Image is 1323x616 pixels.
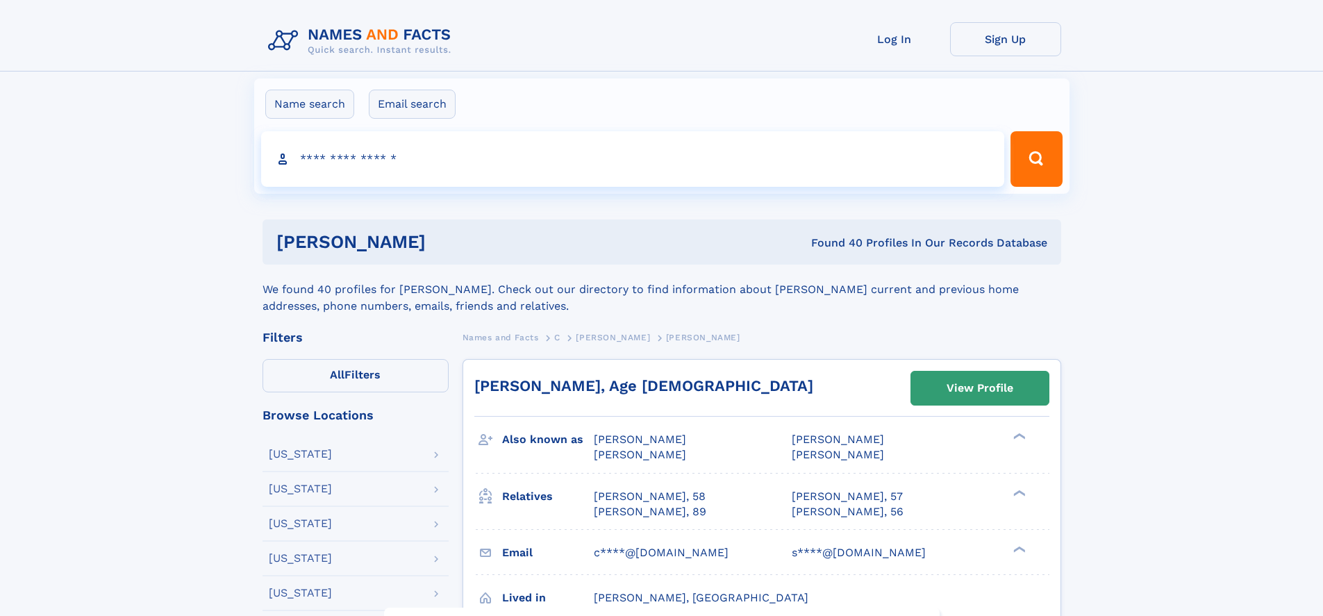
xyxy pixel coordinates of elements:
[594,489,706,504] a: [PERSON_NAME], 58
[666,333,740,342] span: [PERSON_NAME]
[792,489,903,504] a: [PERSON_NAME], 57
[463,328,539,346] a: Names and Facts
[618,235,1047,251] div: Found 40 Profiles In Our Records Database
[330,368,344,381] span: All
[594,448,686,461] span: [PERSON_NAME]
[474,377,813,394] a: [PERSON_NAME], Age [DEMOGRAPHIC_DATA]
[576,328,650,346] a: [PERSON_NAME]
[1010,432,1026,441] div: ❯
[1010,131,1062,187] button: Search Button
[502,428,594,451] h3: Also known as
[594,591,808,604] span: [PERSON_NAME], [GEOGRAPHIC_DATA]
[276,233,619,251] h1: [PERSON_NAME]
[269,553,332,564] div: [US_STATE]
[263,359,449,392] label: Filters
[263,265,1061,315] div: We found 40 profiles for [PERSON_NAME]. Check out our directory to find information about [PERSON...
[502,485,594,508] h3: Relatives
[947,372,1013,404] div: View Profile
[1010,488,1026,497] div: ❯
[369,90,456,119] label: Email search
[792,448,884,461] span: [PERSON_NAME]
[950,22,1061,56] a: Sign Up
[269,483,332,494] div: [US_STATE]
[554,328,560,346] a: C
[1010,544,1026,553] div: ❯
[269,518,332,529] div: [US_STATE]
[554,333,560,342] span: C
[261,131,1005,187] input: search input
[263,22,463,60] img: Logo Names and Facts
[594,504,706,519] a: [PERSON_NAME], 89
[269,449,332,460] div: [US_STATE]
[792,433,884,446] span: [PERSON_NAME]
[263,331,449,344] div: Filters
[792,504,904,519] a: [PERSON_NAME], 56
[502,586,594,610] h3: Lived in
[839,22,950,56] a: Log In
[269,588,332,599] div: [US_STATE]
[911,372,1049,405] a: View Profile
[502,541,594,565] h3: Email
[265,90,354,119] label: Name search
[576,333,650,342] span: [PERSON_NAME]
[594,433,686,446] span: [PERSON_NAME]
[263,409,449,422] div: Browse Locations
